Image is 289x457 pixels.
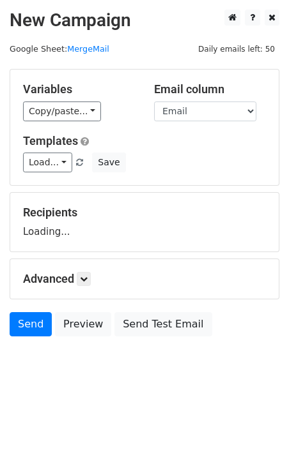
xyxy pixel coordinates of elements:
[23,153,72,172] a: Load...
[55,312,111,336] a: Preview
[67,44,109,54] a: MergeMail
[23,101,101,121] a: Copy/paste...
[23,134,78,147] a: Templates
[194,42,279,56] span: Daily emails left: 50
[10,10,279,31] h2: New Campaign
[23,272,266,286] h5: Advanced
[10,312,52,336] a: Send
[92,153,125,172] button: Save
[154,82,266,96] h5: Email column
[10,44,109,54] small: Google Sheet:
[23,206,266,220] h5: Recipients
[114,312,212,336] a: Send Test Email
[23,82,135,96] h5: Variables
[194,44,279,54] a: Daily emails left: 50
[23,206,266,239] div: Loading...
